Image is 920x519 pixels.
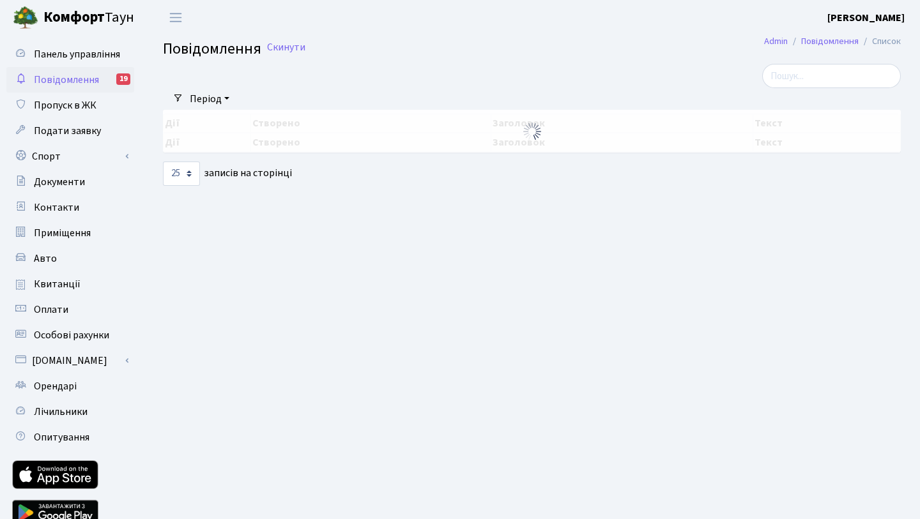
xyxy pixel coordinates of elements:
[522,121,542,142] img: Обробка...
[764,34,788,48] a: Admin
[163,162,292,186] label: записів на сторінці
[185,88,234,110] a: Період
[34,175,85,189] span: Документи
[34,328,109,342] span: Особові рахунки
[34,379,77,393] span: Орендарі
[6,348,134,373] a: [DOMAIN_NAME]
[116,73,130,85] div: 19
[34,430,89,444] span: Опитування
[34,47,120,61] span: Панель управління
[43,7,134,29] span: Таун
[34,303,68,317] span: Оплати
[6,195,134,220] a: Контакти
[34,226,91,240] span: Приміщення
[6,373,134,399] a: Орендарі
[827,10,905,26] a: [PERSON_NAME]
[13,5,38,31] img: logo.png
[859,34,901,49] li: Список
[34,252,57,266] span: Авто
[6,220,134,246] a: Приміщення
[6,246,134,271] a: Авто
[160,7,192,28] button: Переключити навігацію
[6,399,134,425] a: Лічильники
[163,38,261,60] span: Повідомлення
[6,144,134,169] a: Спорт
[6,297,134,322] a: Оплати
[34,73,99,87] span: Повідомлення
[762,64,901,88] input: Пошук...
[6,322,134,348] a: Особові рахунки
[827,11,905,25] b: [PERSON_NAME]
[34,124,101,138] span: Подати заявку
[6,93,134,118] a: Пропуск в ЖК
[34,405,88,419] span: Лічильники
[745,28,920,55] nav: breadcrumb
[43,7,105,27] b: Комфорт
[163,162,200,186] select: записів на сторінці
[34,200,79,214] span: Контакти
[6,118,134,144] a: Подати заявку
[34,98,96,112] span: Пропуск в ЖК
[267,41,305,54] a: Скинути
[6,271,134,297] a: Квитанції
[6,425,134,450] a: Опитування
[6,67,134,93] a: Повідомлення19
[801,34,859,48] a: Повідомлення
[34,277,80,291] span: Квитанції
[6,41,134,67] a: Панель управління
[6,169,134,195] a: Документи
